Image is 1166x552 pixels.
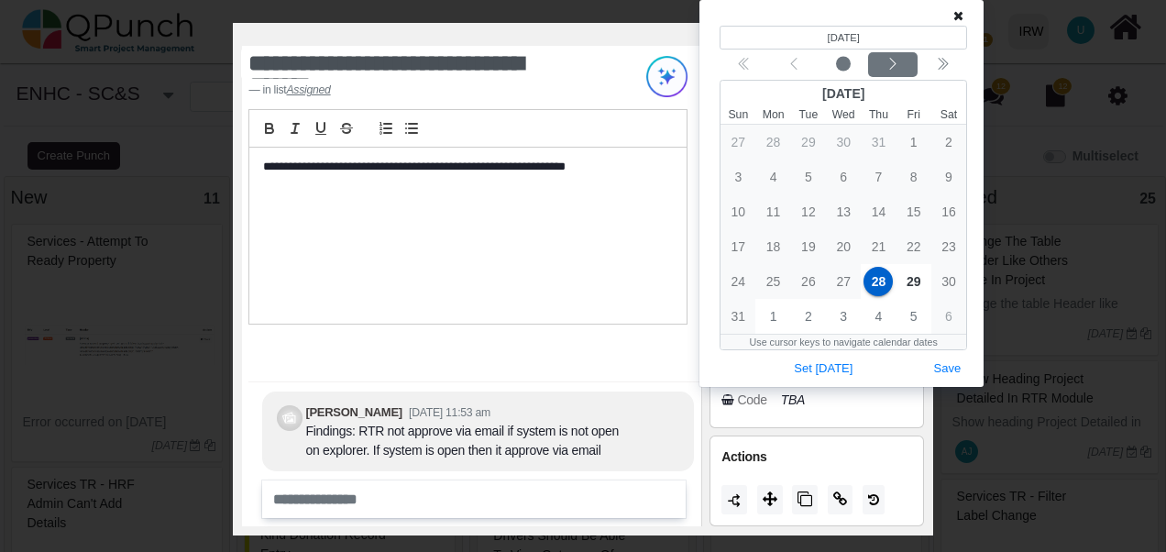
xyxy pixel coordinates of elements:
[286,83,330,96] cite: Source Title
[861,229,896,264] div: 8/21/2025
[720,335,966,349] div: Use cursor keys to navigate calendar dates
[896,194,931,229] div: 8/15/2025
[791,264,826,299] div: 8/26/2025
[861,125,896,160] div: 7/31/2025
[305,422,626,460] div: Findings: RTR not approve via email if system is not open on explorer. If system is open then it ...
[826,229,861,264] div: 8/20/2025
[896,229,931,264] div: 8/22/2025
[896,299,931,334] div: 9/5/2025 (Today)
[868,52,918,77] button: Next month
[826,194,861,229] div: 8/13/2025
[861,160,896,194] div: 8/7/2025
[646,56,687,97] img: Try writing with AI
[828,32,860,43] bdi: [DATE]
[755,160,790,194] div: 8/4/2025
[791,125,826,160] div: 7/29/2025
[861,194,896,229] div: 8/14/2025
[755,194,790,229] div: 8/11/2025
[828,485,852,514] button: Copy Link
[720,194,755,229] div: 8/10/2025
[836,57,851,72] svg: circle fill
[826,106,861,123] small: Wednesday
[819,52,868,77] button: Current month
[720,26,967,50] header: Selected date
[899,302,929,331] span: 5
[755,299,790,334] div: 9/1/2025
[918,52,967,77] button: Next year
[863,267,893,296] span: 28
[931,125,966,160] div: 8/2/2025
[759,302,788,331] span: 1
[885,57,900,72] svg: chevron left
[755,106,790,123] small: Monday
[861,299,896,334] div: 9/4/2025
[791,160,826,194] div: 8/5/2025
[791,106,826,123] small: Tuesday
[935,57,950,72] svg: chevron double left
[727,493,742,509] img: LaQAAAABJRU5ErkJggg==
[896,160,931,194] div: 8/8/2025
[720,125,755,160] div: 7/27/2025
[286,83,330,96] u: Assigned
[899,267,929,296] span: 29
[861,264,896,299] div: 8/28/2025 (Selected date)
[826,160,861,194] div: 8/6/2025
[791,299,826,334] div: 9/2/2025
[928,357,968,381] button: Save
[721,485,747,514] button: Duration should be greater than 1 day to split
[720,52,967,77] div: Calendar navigation
[409,406,490,419] small: [DATE] 11:53 am
[931,194,966,229] div: 8/16/2025
[861,106,896,123] small: Thursday
[787,357,859,381] button: Set [DATE]
[794,302,823,331] span: 2
[721,449,766,464] span: Actions
[931,106,966,123] small: Saturday
[826,125,861,160] div: 7/30/2025
[826,264,861,299] div: 8/27/2025
[720,264,755,299] div: 8/24/2025
[863,302,893,331] span: 4
[896,106,931,123] small: Friday
[791,229,826,264] div: 8/19/2025
[931,229,966,264] div: 8/23/2025
[781,392,805,407] i: TBA
[931,160,966,194] div: 8/9/2025
[755,264,790,299] div: 8/25/2025
[720,299,755,334] div: 8/31/2025
[863,485,885,514] button: History
[755,229,790,264] div: 8/18/2025
[791,194,826,229] div: 8/12/2025
[720,229,755,264] div: 8/17/2025
[896,264,931,299] div: 8/29/2025
[896,125,931,160] div: 8/1/2025
[720,81,966,106] div: [DATE]
[305,405,401,419] b: [PERSON_NAME]
[931,299,966,334] div: 9/6/2025
[248,82,610,98] footer: in list
[757,485,783,514] button: Move
[792,485,818,514] button: Copy
[755,125,790,160] div: 7/28/2025
[720,106,755,123] small: Sunday
[931,264,966,299] div: 8/30/2025
[826,299,861,334] div: 9/3/2025
[720,160,755,194] div: 8/3/2025
[829,302,858,331] span: 3
[737,391,766,410] div: Code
